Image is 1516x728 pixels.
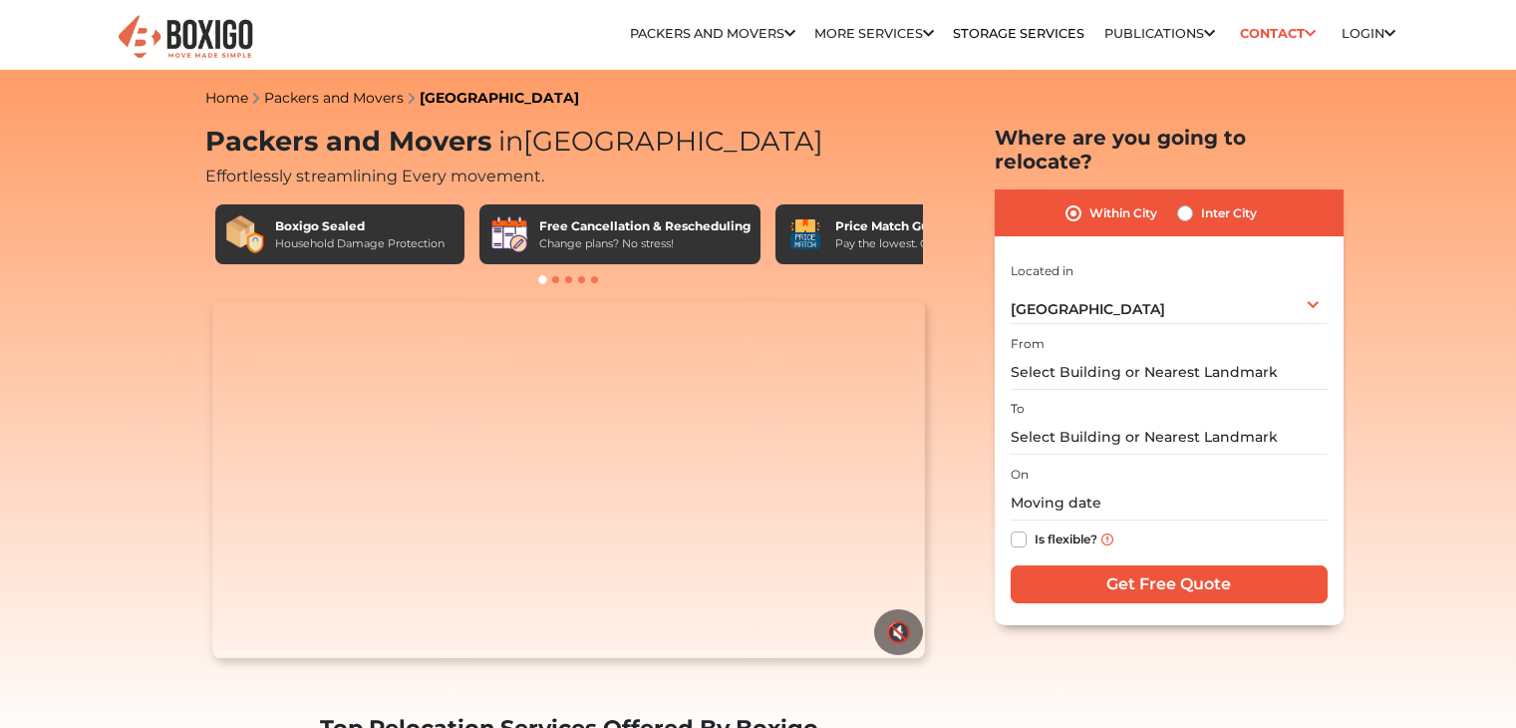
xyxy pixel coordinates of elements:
[785,214,825,254] img: Price Match Guarantee
[491,125,823,158] span: [GEOGRAPHIC_DATA]
[1011,420,1328,455] input: Select Building or Nearest Landmark
[1011,466,1029,484] label: On
[420,89,579,107] a: [GEOGRAPHIC_DATA]
[1089,201,1157,225] label: Within City
[275,217,445,235] div: Boxigo Sealed
[1104,26,1215,41] a: Publications
[953,26,1084,41] a: Storage Services
[264,89,404,107] a: Packers and Movers
[1011,565,1328,603] input: Get Free Quote
[814,26,934,41] a: More services
[498,125,523,158] span: in
[1011,300,1165,318] span: [GEOGRAPHIC_DATA]
[835,235,987,252] div: Pay the lowest. Guaranteed!
[205,89,248,107] a: Home
[225,214,265,254] img: Boxigo Sealed
[630,26,795,41] a: Packers and Movers
[275,235,445,252] div: Household Damage Protection
[1035,528,1097,548] label: Is flexible?
[995,126,1344,174] h2: Where are you going to relocate?
[1011,355,1328,390] input: Select Building or Nearest Landmark
[1011,400,1025,418] label: To
[1201,201,1257,225] label: Inter City
[205,126,933,159] h1: Packers and Movers
[1342,26,1395,41] a: Login
[1101,534,1113,546] img: info
[874,609,923,655] button: 🔇
[539,217,751,235] div: Free Cancellation & Rescheduling
[1011,335,1045,353] label: From
[1234,18,1323,49] a: Contact
[1011,262,1073,280] label: Located in
[489,214,529,254] img: Free Cancellation & Rescheduling
[212,301,925,658] video: Your browser does not support the video tag.
[205,167,544,185] span: Effortlessly streamlining Every movement.
[116,13,255,62] img: Boxigo
[835,217,987,235] div: Price Match Guarantee
[1011,486,1328,521] input: Moving date
[539,235,751,252] div: Change plans? No stress!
